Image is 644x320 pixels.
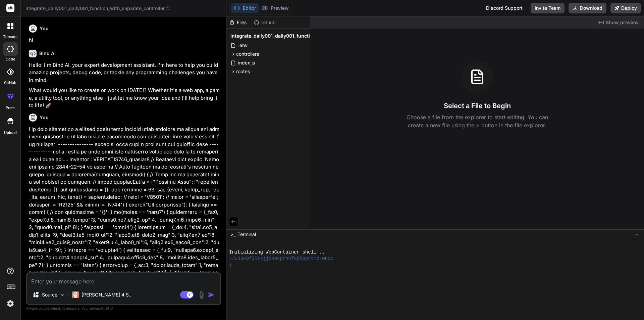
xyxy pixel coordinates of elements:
[39,50,56,57] h6: Bind AI
[231,3,259,13] button: Editor
[635,231,639,238] span: −
[237,41,248,49] span: .env
[402,113,552,129] p: Choose a file from the explorer to start editing. You can create a new file using the + button in...
[72,291,79,298] img: Claude 4 Sonnet
[230,33,376,39] span: integrate_daily001_daily001_function_with_separate_controller
[26,305,221,312] p: Always double-check its answers. Your in Bind
[444,101,511,110] h3: Select a File to Begin
[237,59,256,67] span: index.js
[229,256,333,262] span: ~/u3uk0f35zsjjbn9cprh6fq9h0p4tm2-wnxx
[236,68,250,75] span: routes
[259,3,291,13] button: Preview
[29,37,220,44] p: hi
[6,105,15,111] label: prem
[569,3,606,13] button: Download
[226,19,251,26] div: Files
[40,25,49,32] h6: You
[82,291,131,298] p: [PERSON_NAME] 4 S..
[208,291,215,298] img: icon
[236,51,259,57] span: controllers
[42,291,57,298] p: Source
[6,56,15,62] label: code
[29,61,220,84] p: Hello! I'm Bind AI, your expert development assistant. I'm here to help you build amazing project...
[4,130,17,136] label: Upload
[531,3,565,13] button: Invite Team
[59,292,65,298] img: Pick Models
[237,231,256,238] span: Terminal
[40,114,49,121] h6: You
[198,291,205,299] img: attachment
[610,3,641,13] button: Deploy
[29,87,220,109] p: What would you like to create or work on [DATE]? Whether it's a web app, a game, a utility tool, ...
[230,231,235,238] span: >_
[606,19,639,26] span: Show preview
[229,262,232,268] span: ❯
[90,306,102,310] span: privacy
[482,3,527,13] div: Discord Support
[251,19,279,26] div: Github
[229,249,325,256] span: Initializing WebContainer shell...
[4,80,16,86] label: GitHub
[634,229,640,240] button: −
[25,5,171,12] span: integrate_daily001_daily001_function_with_separate_controller
[5,298,16,309] img: settings
[3,34,17,40] label: threads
